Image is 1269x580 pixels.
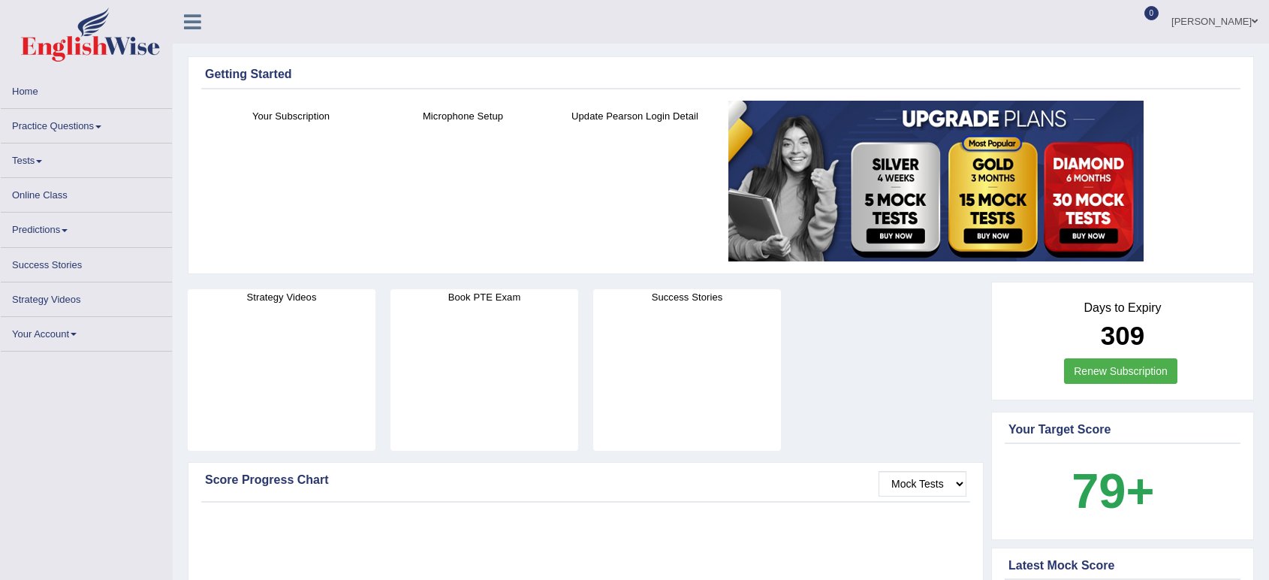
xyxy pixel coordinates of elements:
[1,143,172,173] a: Tests
[1,178,172,207] a: Online Class
[1,282,172,312] a: Strategy Videos
[1,109,172,138] a: Practice Questions
[1,74,172,104] a: Home
[384,108,541,124] h4: Microphone Setup
[556,108,713,124] h4: Update Pearson Login Detail
[1008,301,1237,315] h4: Days to Expiry
[1,317,172,346] a: Your Account
[205,65,1237,83] div: Getting Started
[390,289,578,305] h4: Book PTE Exam
[593,289,781,305] h4: Success Stories
[728,101,1144,261] img: small5.jpg
[1,213,172,242] a: Predictions
[1,248,172,277] a: Success Stories
[1072,464,1154,518] b: 79+
[1101,321,1144,350] b: 309
[213,108,369,124] h4: Your Subscription
[1064,358,1177,384] a: Renew Subscription
[1144,6,1159,20] span: 0
[188,289,375,305] h4: Strategy Videos
[1008,421,1237,439] div: Your Target Score
[205,471,966,489] div: Score Progress Chart
[1008,557,1237,575] div: Latest Mock Score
